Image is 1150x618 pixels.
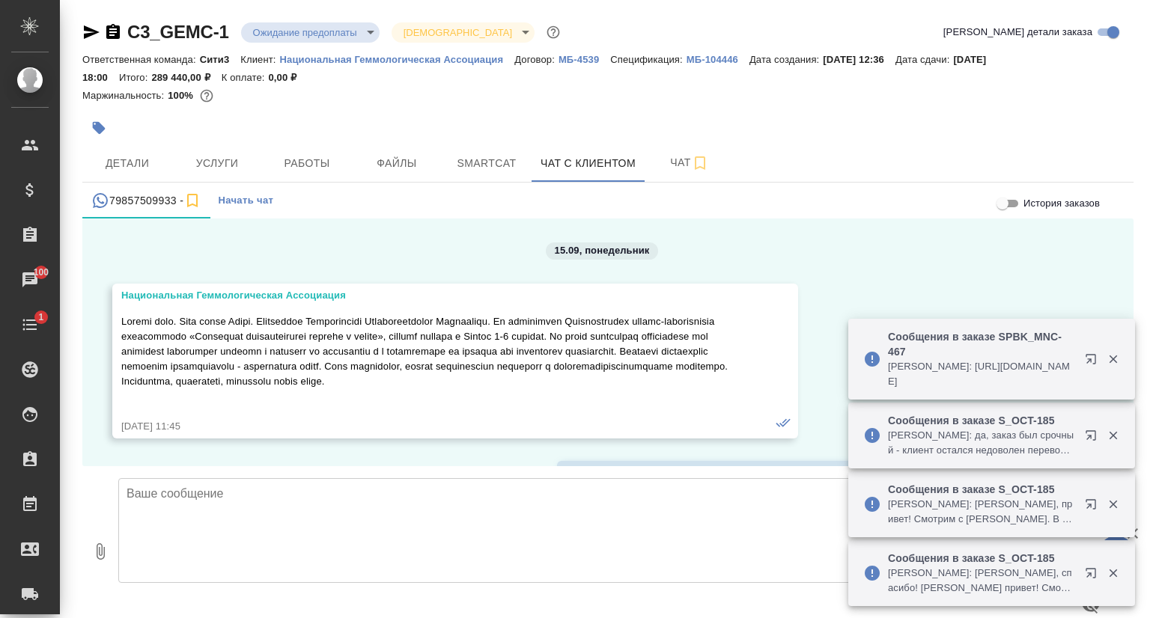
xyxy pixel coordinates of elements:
span: Smartcat [451,154,523,173]
button: 0.00 RUB; [197,86,216,105]
div: [DATE] 11:45 [121,419,746,434]
p: К оплате: [222,72,269,83]
div: Национальная Геммологическая Ассоциация [121,288,746,303]
p: Сообщения в заказе S_OCT-185 [888,482,1075,497]
span: 100 [25,265,58,280]
span: Начать чат [218,192,273,209]
span: 1 [29,310,52,325]
div: simple tabs example [82,183,1134,218]
a: Национальная Геммологическая Ассоциация [280,52,515,65]
p: Итого: [119,72,151,83]
a: МБ-4539 [559,52,610,65]
a: 100 [4,261,56,299]
span: Файлы [361,154,433,173]
span: Услуги [181,154,253,173]
span: История заказов [1023,196,1100,211]
p: 0,00 ₽ [268,72,308,83]
button: Закрыть [1098,352,1128,366]
span: Чат [654,153,725,172]
button: Открыть в новой вкладке [1076,420,1112,456]
button: Доп статусы указывают на важность/срочность заказа [544,22,563,42]
p: Дата сдачи: [895,54,953,65]
button: Открыть в новой вкладке [1076,489,1112,525]
p: МБ-4539 [559,54,610,65]
div: 79857509933 (Национальная Геммологическая Ассоциация) - (undefined) [91,192,201,210]
p: Дата создания: [749,54,823,65]
div: Ожидание предоплаты [241,22,380,43]
p: 15.09, понедельник [555,243,650,258]
p: [DATE] 12:36 [823,54,895,65]
button: Закрыть [1098,566,1128,580]
a: C3_GEMC-1 [127,22,229,42]
p: [PERSON_NAME]: да, заказ был срочный - клиент остался недоволен переводом один файл от них получи... [888,428,1075,458]
p: [PERSON_NAME]: [PERSON_NAME], привет! Смотрим с [PERSON_NAME]. В этом документе все правки от кли... [888,497,1075,527]
p: 289 440,00 ₽ [151,72,221,83]
p: Национальная Геммологическая Ассоциация [280,54,515,65]
button: Скопировать ссылку [104,23,122,41]
span: Чат с клиентом [541,154,636,173]
svg: Подписаться [691,154,709,172]
p: Сообщения в заказе S_OCT-185 [888,413,1075,428]
p: [PERSON_NAME]: [PERSON_NAME], спасибо! [PERSON_NAME] привет! Сможешь, пожалуйста, посмотреть файл... [888,566,1075,596]
p: Сообщения в заказе SPBK_MNC-467 [888,329,1075,359]
button: Закрыть [1098,498,1128,511]
a: 1 [4,306,56,343]
p: Loremi dolo. Sita conse Adipi. Elitseddoe Temporincidi Utlaboreetdolor Magnaaliqu. En adminimven ... [121,314,746,389]
div: Ожидание предоплаты [392,22,535,43]
p: 100% [168,90,197,101]
button: Начать чат [210,183,281,218]
button: [DEMOGRAPHIC_DATA] [399,26,517,39]
span: Детали [91,154,163,173]
svg: Подписаться [183,192,201,209]
p: Маржинальность: [82,90,168,101]
p: Договор: [514,54,559,65]
button: Закрыть [1098,429,1128,442]
span: Работы [271,154,343,173]
span: [PERSON_NAME] детали заказа [943,25,1092,40]
button: Скопировать ссылку для ЯМессенджера [82,23,100,41]
p: Сити3 [200,54,241,65]
button: Добавить тэг [82,111,115,144]
p: Спецификация: [610,54,686,65]
p: МБ-104446 [687,54,749,65]
p: Ответственная команда: [82,54,200,65]
p: Клиент: [240,54,279,65]
p: [PERSON_NAME]: [URL][DOMAIN_NAME] [888,359,1075,389]
div: [PERSON_NAME] (менеджер) [566,465,1039,480]
p: Сообщения в заказе S_OCT-185 [888,551,1075,566]
button: Открыть в новой вкладке [1076,558,1112,594]
button: Ожидание предоплаты [249,26,362,39]
a: МБ-104446 [687,52,749,65]
button: Открыть в новой вкладке [1076,344,1112,380]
